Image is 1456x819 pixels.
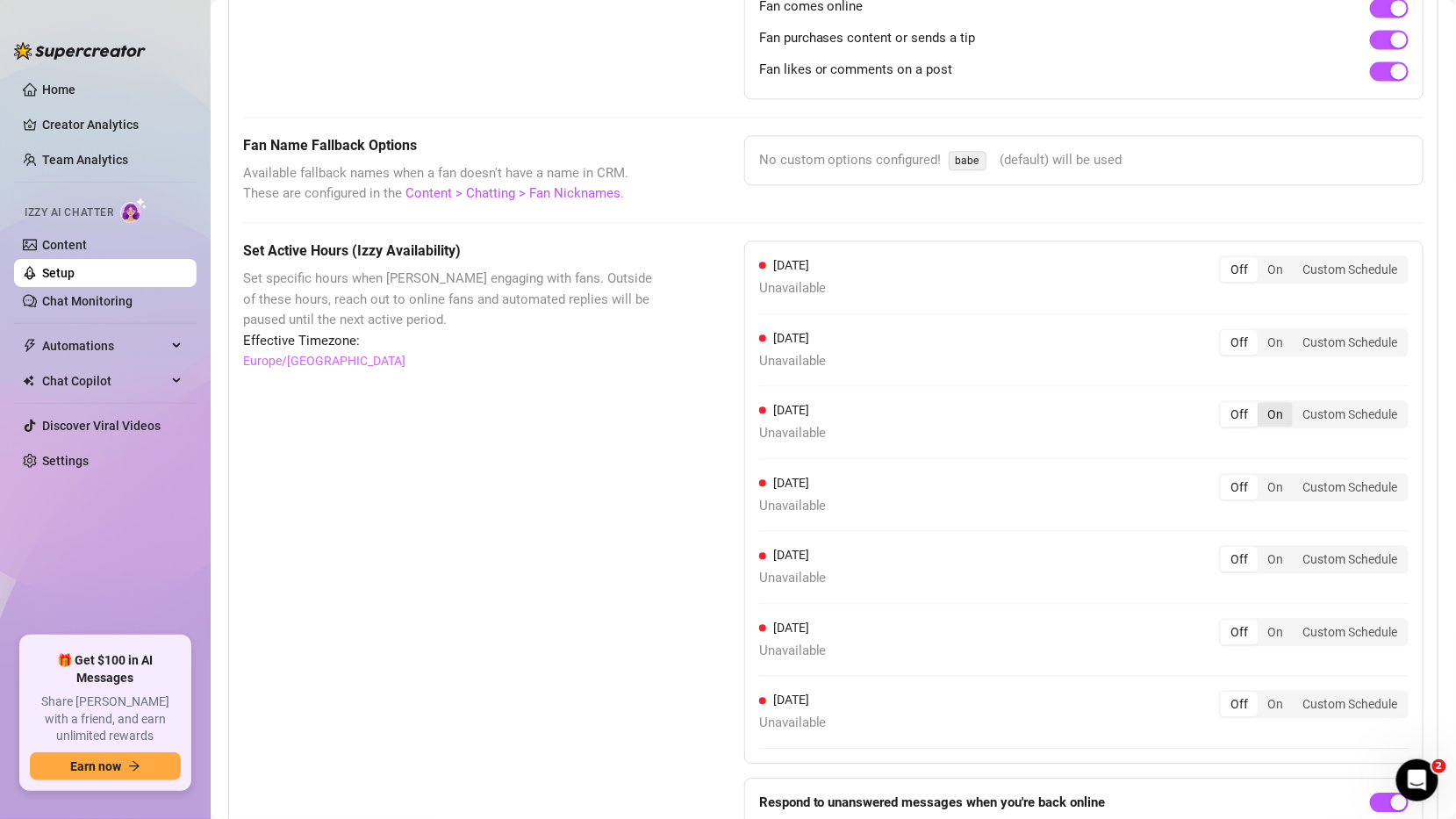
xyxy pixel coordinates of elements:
span: Unavailable [759,351,827,372]
button: Earn nowarrow-right [30,752,181,780]
span: Unavailable [759,641,827,662]
span: 🎁 Get $100 in AI Messages [30,652,181,686]
img: Chat Copilot [23,375,34,387]
h5: Set Active Hours (Izzy Availability) [243,241,656,262]
span: [DATE] [773,693,809,707]
strong: Respond to unanswered messages when you're back online [759,794,1106,810]
span: Unavailable [759,496,827,517]
div: segmented control [1219,618,1409,646]
div: Off [1221,257,1258,282]
div: Off [1221,547,1258,571]
span: 2 [1432,759,1446,773]
span: [DATE] [773,403,809,417]
a: Creator Analytics [42,111,183,139]
img: AI Chatter [120,198,147,223]
div: Off [1221,402,1258,427]
a: Content [42,238,87,252]
a: Home [42,83,75,97]
span: Fan likes or comments on a post [759,60,953,81]
div: segmented control [1219,328,1409,356]
div: segmented control [1219,400,1409,428]
span: Unavailable [759,568,827,589]
a: Discover Viral Videos [42,419,161,433]
a: Setup [42,266,75,280]
span: [DATE] [773,476,809,490]
div: Custom Schedule [1293,257,1407,282]
span: Fan purchases content or sends a tip [759,28,976,49]
div: Off [1221,475,1258,499]
div: Custom Schedule [1293,475,1407,499]
span: babe [949,151,986,170]
span: Effective Timezone: [243,331,656,352]
div: On [1258,257,1293,282]
a: Chat Monitoring [42,294,133,308]
h5: Fan Name Fallback Options [243,135,656,156]
a: Content > Chatting > Fan Nicknames [405,185,620,201]
a: Team Analytics [42,153,128,167]
div: On [1258,620,1293,644]
div: On [1258,330,1293,355]
div: Custom Schedule [1293,330,1407,355]
div: Off [1221,330,1258,355]
span: thunderbolt [23,339,37,353]
span: [DATE] [773,621,809,635]
span: (default) will be used [1001,150,1122,171]
div: On [1258,547,1293,571]
img: logo-BBDzfeDw.svg [14,42,146,60]
span: No custom options configured! [759,150,942,171]
iframe: Intercom live chat [1396,759,1438,801]
div: Off [1221,692,1258,716]
span: Unavailable [759,423,827,444]
div: segmented control [1219,545,1409,573]
span: Unavailable [759,713,827,734]
div: On [1258,475,1293,499]
span: arrow-right [128,760,140,772]
span: Earn now [70,759,121,773]
span: [DATE] [773,331,809,345]
span: [DATE] [773,548,809,562]
div: On [1258,402,1293,427]
a: Settings [42,454,89,468]
span: Chat Copilot [42,367,167,395]
span: Set specific hours when [PERSON_NAME] engaging with fans. Outside of these hours, reach out to on... [243,269,656,331]
div: segmented control [1219,255,1409,284]
span: Izzy AI Chatter [25,205,113,221]
span: Automations [42,332,167,360]
div: segmented control [1219,690,1409,718]
a: Europe/[GEOGRAPHIC_DATA] [243,351,405,370]
span: Unavailable [759,278,827,299]
div: On [1258,692,1293,716]
span: Share [PERSON_NAME] with a friend, and earn unlimited rewards [30,693,181,745]
div: Custom Schedule [1293,692,1407,716]
div: Custom Schedule [1293,547,1407,571]
span: Available fallback names when a fan doesn't have a name in CRM. These are configured in the . [243,163,656,205]
span: [DATE] [773,258,809,272]
div: Custom Schedule [1293,620,1407,644]
div: Off [1221,620,1258,644]
div: segmented control [1219,473,1409,501]
div: Custom Schedule [1293,402,1407,427]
